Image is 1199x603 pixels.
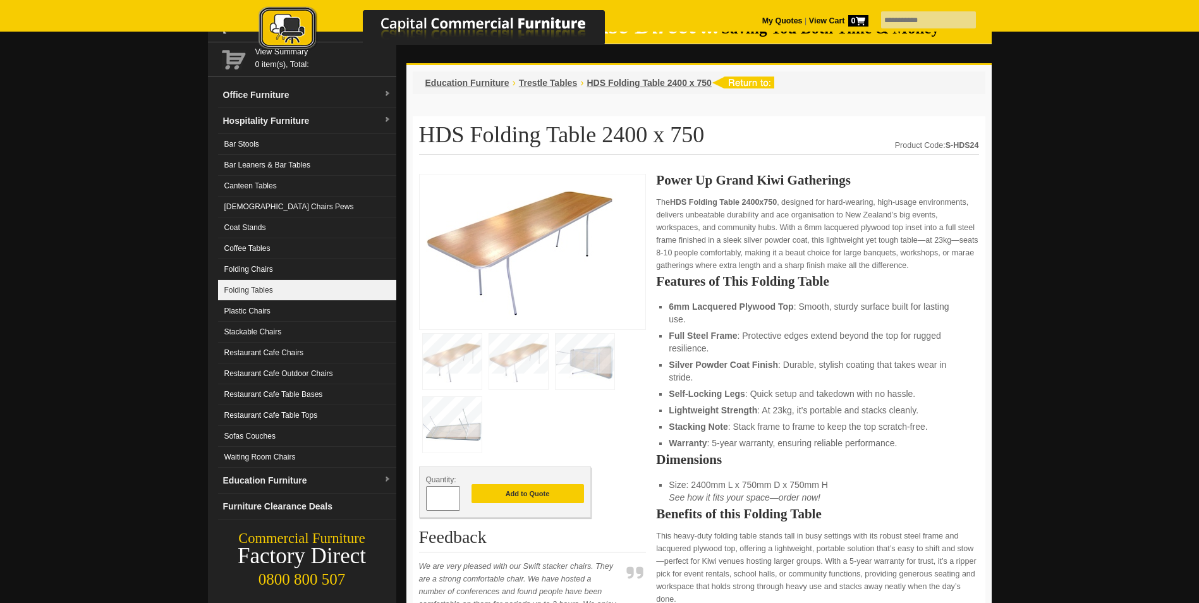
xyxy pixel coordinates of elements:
[656,275,978,288] h2: Features of This Folding Table
[218,82,396,108] a: Office Furnituredropdown
[669,331,737,341] strong: Full Steel Frame
[519,78,577,88] a: Trestle Tables
[809,16,868,25] strong: View Cart
[426,181,616,319] img: HDS Folding Table 2400 x 750
[218,322,396,343] a: Stackable Chairs
[669,300,966,326] li: : Smooth, sturdy surface built for lasting use.
[224,6,666,56] a: Capital Commercial Furniture Logo
[669,358,966,384] li: : Durable, stylish coating that takes wear in stride.
[218,176,396,197] a: Canteen Tables
[419,123,979,155] h1: HDS Folding Table 2400 x 750
[384,90,391,98] img: dropdown
[669,360,778,370] strong: Silver Powder Coat Finish
[669,301,793,312] strong: 6mm Lacquered Plywood Top
[425,78,509,88] a: Education Furniture
[208,547,396,565] div: Factory Direct
[946,141,979,150] strong: S-HDS24
[587,78,712,88] a: HDS Folding Table 2400 x 750
[218,197,396,217] a: [DEMOGRAPHIC_DATA] Chairs Pews
[218,259,396,280] a: Folding Chairs
[208,530,396,547] div: Commercial Furniture
[895,139,979,152] div: Product Code:
[669,420,966,433] li: : Stack frame to frame to keep the top scratch-free.
[218,384,396,405] a: Restaurant Cafe Table Bases
[419,528,647,552] h2: Feedback
[669,478,966,504] li: Size: 2400mm L x 750mm D x 750mm H
[848,15,868,27] span: 0
[224,6,666,52] img: Capital Commercial Furniture Logo
[762,16,803,25] a: My Quotes
[472,484,584,503] button: Add to Quote
[656,174,978,186] h2: Power Up Grand Kiwi Gatherings
[218,217,396,238] a: Coat Stands
[218,447,396,468] a: Waiting Room Chairs
[384,116,391,124] img: dropdown
[218,426,396,447] a: Sofas Couches
[218,301,396,322] a: Plastic Chairs
[218,405,396,426] a: Restaurant Cafe Table Tops
[669,405,757,415] strong: Lightweight Strength
[669,422,727,432] strong: Stacking Note
[580,76,583,89] li: ›
[669,387,966,400] li: : Quick setup and takedown with no hassle.
[712,76,774,88] img: return to
[426,475,456,484] span: Quantity:
[806,16,868,25] a: View Cart0
[218,280,396,301] a: Folding Tables
[218,134,396,155] a: Bar Stools
[218,468,396,494] a: Education Furnituredropdown
[218,155,396,176] a: Bar Leaners & Bar Tables
[656,453,978,466] h2: Dimensions
[669,329,966,355] li: : Protective edges extend beyond the top for rugged resilience.
[670,198,777,207] strong: HDS Folding Table 2400x750
[669,404,966,417] li: : At 23kg, it’s portable and stacks cleanly.
[218,238,396,259] a: Coffee Tables
[656,508,978,520] h2: Benefits of this Folding Table
[656,196,978,272] p: The , designed for hard-wearing, high-usage environments, delivers unbeatable durability and ace ...
[218,108,396,134] a: Hospitality Furnituredropdown
[669,389,745,399] strong: Self-Locking Legs
[208,564,396,588] div: 0800 800 507
[218,363,396,384] a: Restaurant Cafe Outdoor Chairs
[384,476,391,484] img: dropdown
[218,494,396,520] a: Furniture Clearance Deals
[669,438,707,448] strong: Warranty
[669,437,966,449] li: : 5-year warranty, ensuring reliable performance.
[513,76,516,89] li: ›
[218,343,396,363] a: Restaurant Cafe Chairs
[669,492,820,502] em: See how it fits your space—order now!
